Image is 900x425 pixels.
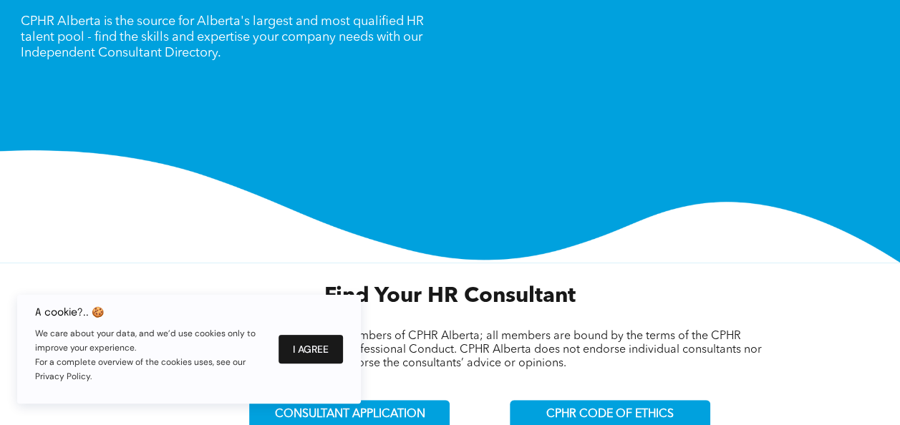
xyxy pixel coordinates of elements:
[35,306,264,318] h6: A cookie?.. 🍪
[546,408,674,421] span: CPHR CODE OF ETHICS
[21,15,424,59] span: CPHR Alberta is the source for Alberta's largest and most qualified HR talent pool - find the ski...
[279,335,343,363] button: I Agree
[35,326,264,384] p: We care about your data, and we’d use cookies only to improve your experience. For a complete ove...
[324,285,576,307] span: Find Your HR Consultant
[274,408,425,421] span: CONSULTANT APPLICATION
[130,331,761,369] span: All consultants listed in this directory are members of CPHR Alberta; all members are bound by th...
